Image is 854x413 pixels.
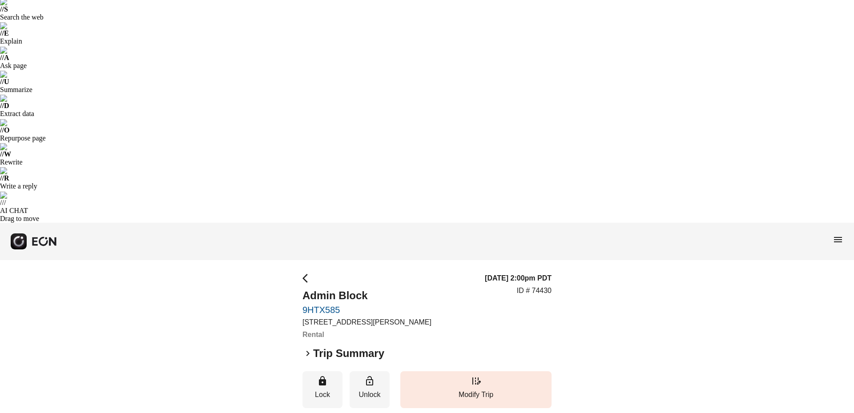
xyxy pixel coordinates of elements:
h2: Admin Block [302,289,431,303]
p: [STREET_ADDRESS][PERSON_NAME] [302,317,431,328]
span: keyboard_arrow_right [302,348,313,359]
p: Unlock [354,389,385,400]
h2: Trip Summary [313,346,384,361]
h3: Rental [302,329,431,340]
p: Lock [307,389,338,400]
button: Lock [302,371,342,408]
span: lock [317,376,328,386]
button: Unlock [350,371,390,408]
span: menu [833,234,843,245]
a: 9HTX585 [302,305,431,315]
button: Modify Trip [400,371,552,408]
span: lock_open [364,376,375,386]
span: edit_road [471,376,481,386]
span: arrow_back_ios [302,273,313,284]
h3: [DATE] 2:00pm PDT [485,273,552,284]
p: Modify Trip [405,389,547,400]
p: ID # 74430 [517,285,552,296]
